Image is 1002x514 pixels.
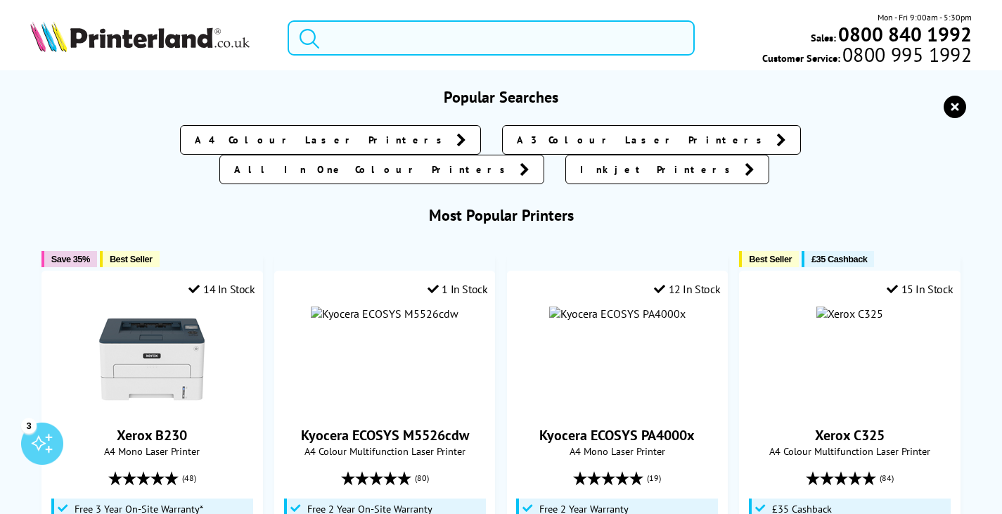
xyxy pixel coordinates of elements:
h3: Popular Searches [30,87,972,107]
div: 14 In Stock [188,282,255,296]
span: A4 Colour Multifunction Laser Printer [282,444,488,458]
a: A3 Colour Laser Printers [502,125,801,155]
a: Kyocera ECOSYS M5526cdw [301,426,469,444]
button: Best Seller [100,251,160,267]
span: A4 Colour Laser Printers [195,133,449,147]
span: 0800 995 1992 [840,48,972,61]
b: 0800 840 1992 [838,21,972,47]
span: (84) [880,465,894,491]
span: A4 Mono Laser Printer [49,444,255,458]
img: Kyocera ECOSYS PA4000x [549,307,686,321]
img: Kyocera ECOSYS M5526cdw [311,307,458,321]
h3: Most Popular Printers [30,205,972,225]
a: Xerox C325 [815,426,885,444]
span: A4 Mono Laser Printer [515,444,721,458]
span: Customer Service: [762,48,972,65]
a: 0800 840 1992 [836,27,972,41]
span: (80) [415,465,429,491]
button: £35 Cashback [802,251,874,267]
div: 15 In Stock [887,282,953,296]
span: (48) [182,465,196,491]
button: Best Seller [739,251,799,267]
a: Kyocera ECOSYS PA4000x [539,426,695,444]
img: Printerland Logo [30,21,250,52]
a: All In One Colour Printers [219,155,544,184]
span: Inkjet Printers [580,162,738,176]
span: A3 Colour Laser Printers [517,133,769,147]
a: Xerox B230 [117,426,187,444]
span: All In One Colour Printers [234,162,513,176]
a: Printerland Logo [30,21,270,55]
span: Save 35% [51,254,90,264]
span: (19) [647,465,661,491]
input: Search product or brand [288,20,695,56]
a: Xerox B230 [99,401,205,415]
a: Inkjet Printers [565,155,769,184]
button: Save 35% [41,251,97,267]
div: 12 In Stock [654,282,720,296]
span: £35 Cashback [811,254,867,264]
span: Sales: [811,31,836,44]
span: Best Seller [110,254,153,264]
img: Xerox B230 [99,307,205,412]
span: Best Seller [749,254,792,264]
div: 1 In Stock [428,282,488,296]
img: Xerox C325 [816,307,883,321]
span: A4 Colour Multifunction Laser Printer [747,444,953,458]
div: 3 [21,418,37,433]
span: Mon - Fri 9:00am - 5:30pm [878,11,972,24]
a: A4 Colour Laser Printers [180,125,481,155]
